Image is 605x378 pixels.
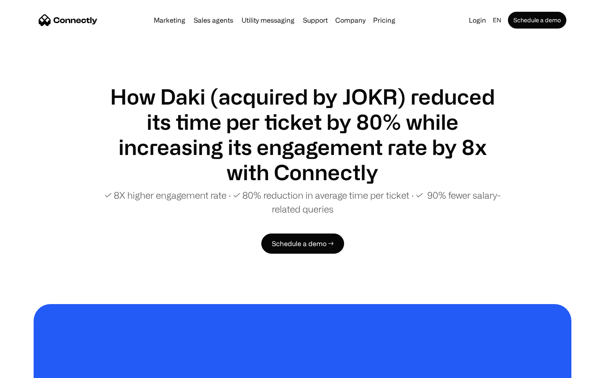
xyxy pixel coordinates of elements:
[101,188,504,216] p: ✓ 8X higher engagement rate ∙ ✓ 80% reduction in average time per ticket ∙ ✓ 90% fewer salary-rel...
[261,234,344,254] a: Schedule a demo →
[8,362,50,375] aside: Language selected: English
[466,14,489,26] a: Login
[190,17,237,24] a: Sales agents
[300,17,331,24] a: Support
[17,363,50,375] ul: Language list
[493,14,501,26] div: en
[101,84,504,185] h1: How Daki (acquired by JOKR) reduced its time per ticket by 80% while increasing its engagement ra...
[370,17,399,24] a: Pricing
[238,17,298,24] a: Utility messaging
[335,14,366,26] div: Company
[150,17,189,24] a: Marketing
[508,12,566,29] a: Schedule a demo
